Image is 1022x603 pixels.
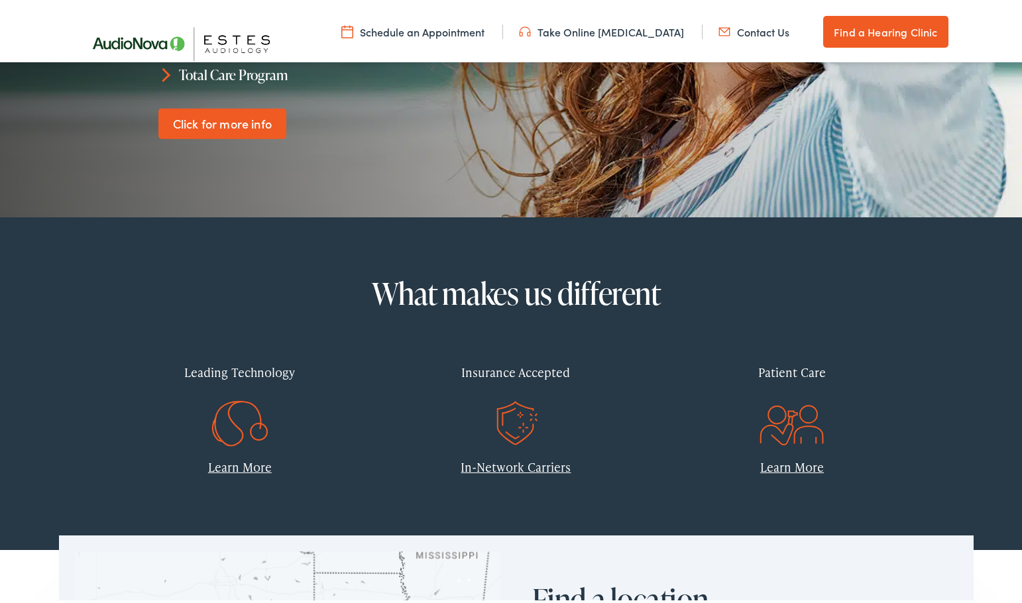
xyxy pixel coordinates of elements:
[519,22,531,36] img: utility icon
[388,350,644,429] a: Insurance Accepted
[341,22,484,36] a: Schedule an Appointment
[158,105,286,137] a: Click for more info
[823,13,948,45] a: Find a Hearing Clinic
[664,350,921,429] a: Patient Care
[208,456,272,472] a: Learn More
[158,59,516,84] li: Total Care Program
[112,274,921,307] h2: What makes us different
[341,22,353,36] img: utility icon
[664,350,921,389] div: Patient Care
[112,350,369,429] a: Leading Technology
[112,350,369,389] div: Leading Technology
[718,22,730,36] img: utility icon
[760,456,824,472] a: Learn More
[519,22,684,36] a: Take Online [MEDICAL_DATA]
[718,22,789,36] a: Contact Us
[388,350,644,389] div: Insurance Accepted
[461,456,571,472] a: In-Network Carriers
